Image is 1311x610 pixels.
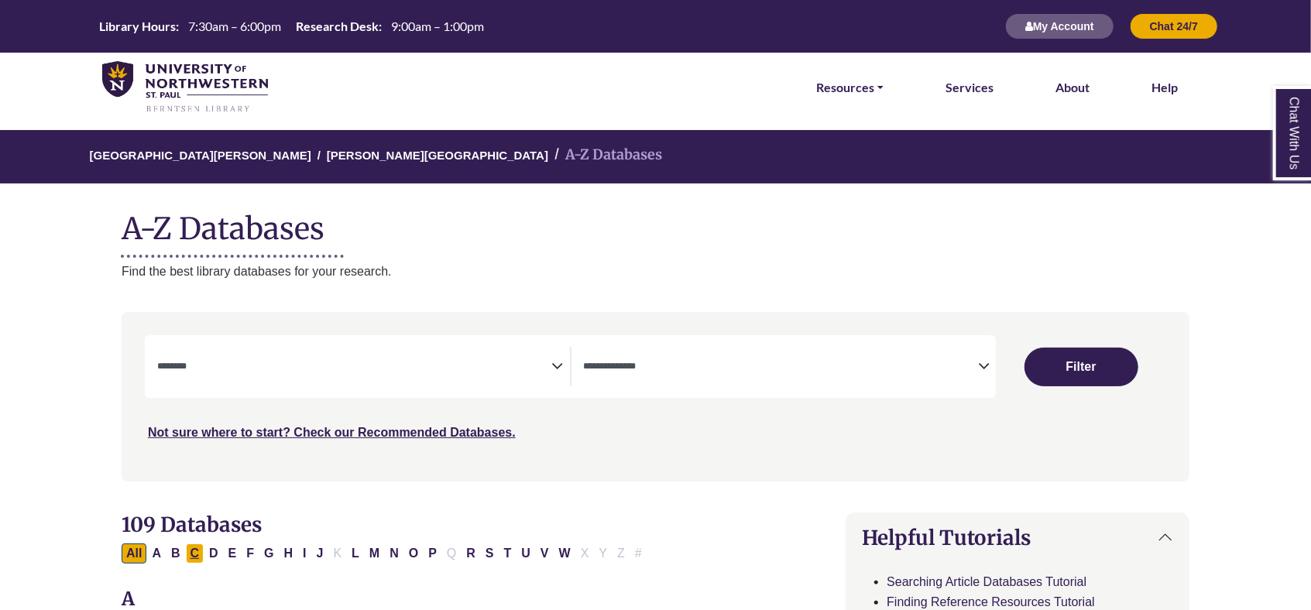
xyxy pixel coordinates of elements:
[186,543,204,564] button: Filter Results C
[1151,77,1178,98] a: Help
[224,543,242,564] button: Filter Results E
[280,543,298,564] button: Filter Results H
[327,146,548,162] a: [PERSON_NAME][GEOGRAPHIC_DATA]
[188,19,281,33] span: 7:30am – 6:00pm
[554,543,575,564] button: Filter Results W
[242,543,259,564] button: Filter Results F
[548,144,662,166] li: A-Z Databases
[887,595,1095,608] a: Finding Reference Resources Tutorial
[1055,77,1090,98] a: About
[347,543,364,564] button: Filter Results L
[499,543,517,564] button: Filter Results T
[122,546,648,559] div: Alpha-list to filter by first letter of database name
[148,426,516,439] a: Not sure where to start? Check our Recommended Databases.
[1130,13,1218,39] button: Chat 24/7
[122,512,262,537] span: 109 Databases
[945,77,994,98] a: Services
[93,18,180,34] th: Library Hours:
[93,18,490,33] table: Hours Today
[290,18,383,34] th: Research Desk:
[259,543,278,564] button: Filter Results G
[584,362,979,374] textarea: Search
[365,543,384,564] button: Filter Results M
[102,61,268,114] img: library_home
[1024,348,1138,386] button: Submit for Search Results
[385,543,403,564] button: Filter Results N
[166,543,185,564] button: Filter Results B
[147,543,166,564] button: Filter Results A
[1130,19,1218,33] a: Chat 24/7
[536,543,554,564] button: Filter Results V
[391,19,484,33] span: 9:00am – 1:00pm
[816,77,884,98] a: Resources
[404,543,423,564] button: Filter Results O
[157,362,552,374] textarea: Search
[462,543,480,564] button: Filter Results R
[122,199,1189,246] h1: A-Z Databases
[122,262,1189,282] p: Find the best library databases for your research.
[1005,13,1114,39] button: My Account
[312,543,328,564] button: Filter Results J
[122,312,1189,481] nav: Search filters
[122,130,1189,183] nav: breadcrumb
[424,543,441,564] button: Filter Results P
[90,146,311,162] a: [GEOGRAPHIC_DATA][PERSON_NAME]
[1005,19,1114,33] a: My Account
[481,543,499,564] button: Filter Results S
[298,543,311,564] button: Filter Results I
[93,18,490,36] a: Hours Today
[122,543,146,564] button: All
[887,575,1086,588] a: Searching Article Databases Tutorial
[846,513,1189,562] button: Helpful Tutorials
[517,543,535,564] button: Filter Results U
[204,543,223,564] button: Filter Results D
